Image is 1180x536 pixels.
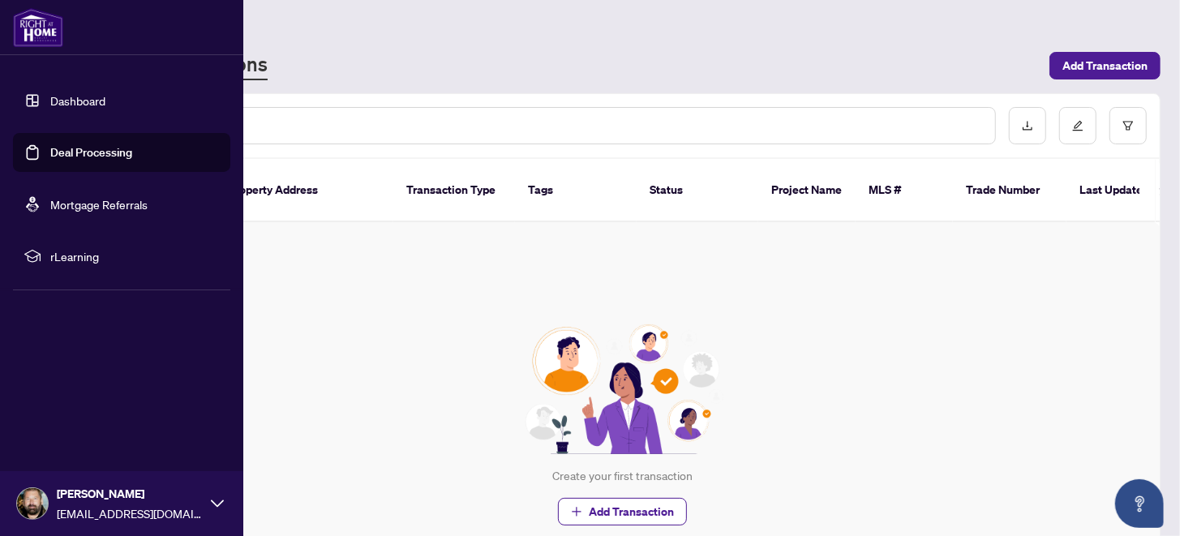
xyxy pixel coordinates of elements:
a: Deal Processing [50,145,132,160]
button: filter [1109,107,1147,144]
span: plus [571,506,582,517]
button: Add Transaction [558,498,687,525]
span: [EMAIL_ADDRESS][DOMAIN_NAME] [57,504,203,522]
span: Add Transaction [1062,53,1148,79]
span: Add Transaction [589,499,674,525]
button: download [1009,107,1046,144]
th: Property Address [215,159,393,222]
img: Null State Icon [518,324,727,454]
button: Add Transaction [1049,52,1161,79]
a: Dashboard [50,93,105,108]
span: [PERSON_NAME] [57,485,203,503]
img: logo [13,8,63,47]
th: Trade Number [953,159,1066,222]
th: Status [637,159,758,222]
th: Transaction Type [393,159,515,222]
th: Project Name [758,159,856,222]
span: filter [1122,120,1134,131]
img: Profile Icon [17,488,48,519]
span: download [1022,120,1033,131]
th: MLS # [856,159,953,222]
button: edit [1059,107,1096,144]
span: edit [1072,120,1083,131]
div: Create your first transaction [552,467,693,485]
button: Open asap [1115,479,1164,528]
a: Mortgage Referrals [50,197,148,212]
th: Tags [515,159,637,222]
span: rLearning [50,247,219,265]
